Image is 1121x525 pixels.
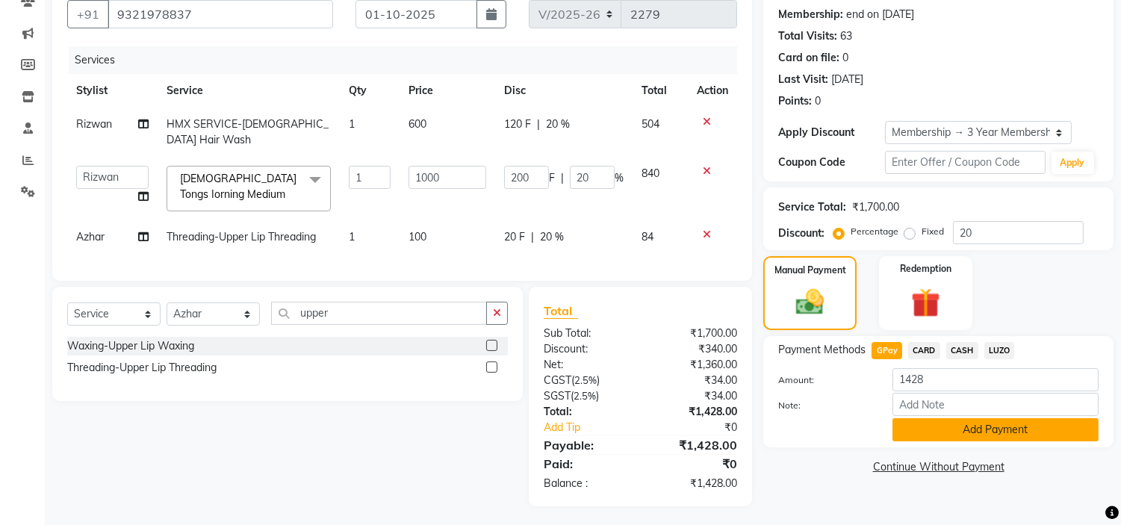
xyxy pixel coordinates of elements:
div: Balance : [532,476,641,491]
span: GPay [872,342,902,359]
div: Coupon Code [778,155,885,170]
div: Points: [778,93,812,109]
th: Stylist [67,74,158,108]
span: 840 [642,167,659,180]
label: Amount: [767,373,881,387]
div: Payable: [532,436,641,454]
input: Amount [892,368,1099,391]
span: [DEMOGRAPHIC_DATA] Tongs Iorning Medium [180,172,296,201]
span: 120 F [504,117,531,132]
div: Last Visit: [778,72,828,87]
input: Enter Offer / Coupon Code [885,151,1045,174]
div: [DATE] [831,72,863,87]
div: Sub Total: [532,326,641,341]
label: Note: [767,399,881,412]
span: Total [544,303,578,319]
span: 20 F [504,229,525,245]
input: Add Note [892,393,1099,416]
span: HMX SERVICE-[DEMOGRAPHIC_DATA] Hair Wash [167,117,329,146]
label: Fixed [922,225,944,238]
span: 600 [409,117,426,131]
th: Price [400,74,495,108]
div: ₹1,360.00 [641,357,749,373]
div: ₹1,428.00 [641,476,749,491]
div: Discount: [532,341,641,357]
th: Disc [495,74,633,108]
span: % [615,170,624,186]
label: Redemption [900,262,951,276]
span: 100 [409,230,426,243]
div: Paid: [532,455,641,473]
div: Total: [532,404,641,420]
div: ₹0 [641,455,749,473]
div: Services [69,46,748,74]
a: Continue Without Payment [766,459,1111,475]
a: Add Tip [532,420,659,435]
th: Action [688,74,737,108]
div: Service Total: [778,199,846,215]
span: 2.5% [574,390,596,402]
a: x [285,187,292,201]
div: 0 [842,50,848,66]
span: CARD [908,342,940,359]
span: CGST [544,373,571,387]
div: ₹0 [659,420,749,435]
label: Percentage [851,225,898,238]
span: CASH [946,342,978,359]
div: ( ) [532,373,641,388]
span: 20 % [540,229,564,245]
span: | [531,229,534,245]
div: Total Visits: [778,28,837,44]
div: ₹34.00 [641,373,749,388]
span: Azhar [76,230,105,243]
span: LUZO [984,342,1015,359]
div: Card on file: [778,50,839,66]
span: Rizwan [76,117,112,131]
div: 0 [815,93,821,109]
div: ₹1,700.00 [852,199,899,215]
div: Discount: [778,226,825,241]
span: 84 [642,230,653,243]
div: 63 [840,28,852,44]
div: Threading-Upper Lip Threading [67,360,217,376]
div: ₹1,428.00 [641,436,749,454]
img: _gift.svg [902,285,949,321]
span: 2.5% [574,374,597,386]
div: ( ) [532,388,641,404]
button: Add Payment [892,418,1099,441]
img: _cash.svg [787,286,832,318]
label: Manual Payment [774,264,846,277]
div: Net: [532,357,641,373]
span: 1 [349,117,355,131]
span: 20 % [546,117,570,132]
span: | [561,170,564,186]
div: Waxing-Upper Lip Waxing [67,338,194,354]
span: Payment Methods [778,342,866,358]
div: end on [DATE] [846,7,914,22]
th: Qty [340,74,400,108]
div: ₹34.00 [641,388,749,404]
input: Search or Scan [271,302,487,325]
span: 1 [349,230,355,243]
span: 504 [642,117,659,131]
span: F [549,170,555,186]
div: ₹340.00 [641,341,749,357]
th: Total [633,74,688,108]
div: Membership: [778,7,843,22]
span: Threading-Upper Lip Threading [167,230,316,243]
div: Apply Discount [778,125,885,140]
div: ₹1,700.00 [641,326,749,341]
span: | [537,117,540,132]
button: Apply [1052,152,1094,174]
th: Service [158,74,340,108]
div: ₹1,428.00 [641,404,749,420]
span: SGST [544,389,571,403]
